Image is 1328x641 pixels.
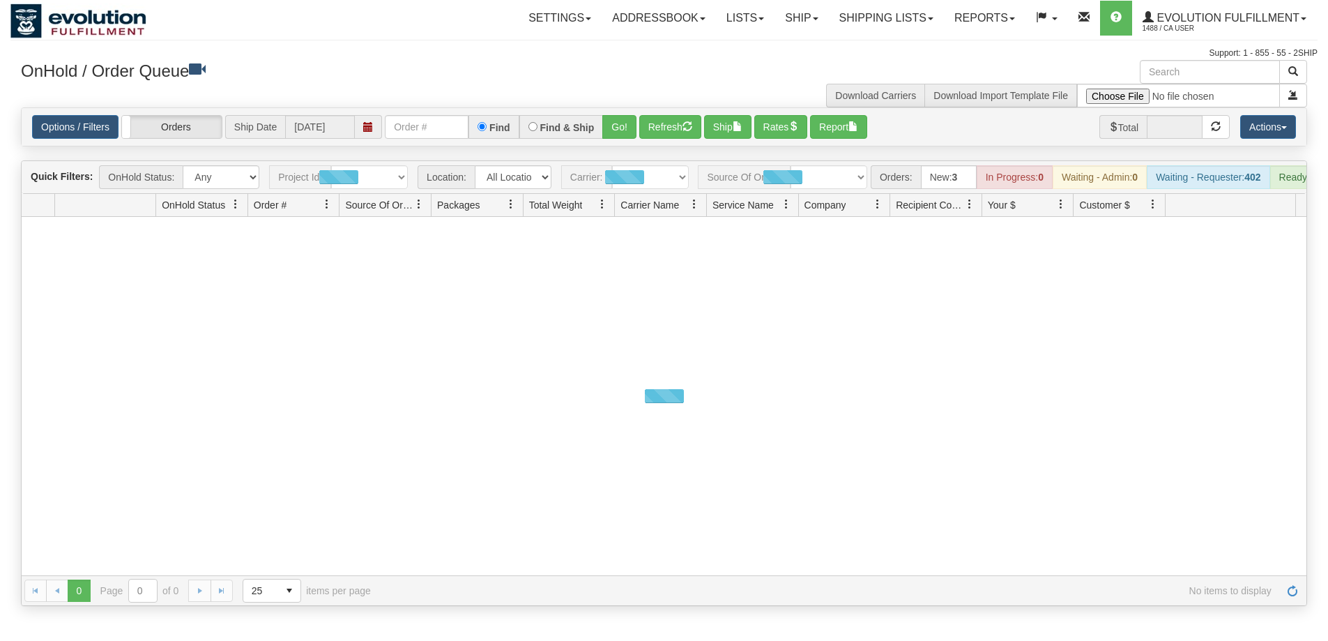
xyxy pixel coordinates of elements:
a: Carrier Name filter column settings [682,193,706,216]
a: OnHold Status filter column settings [224,193,247,216]
span: No items to display [390,585,1272,596]
strong: 402 [1244,172,1260,183]
label: Quick Filters: [31,169,93,183]
span: OnHold Status: [99,165,183,189]
label: Orders [122,116,222,138]
input: Order # [385,115,468,139]
span: Company [804,198,846,212]
span: select [278,580,300,602]
span: items per page [243,579,371,603]
a: Settings [518,1,602,36]
span: Total Weight [529,198,583,212]
div: Waiting - Admin: [1053,165,1147,189]
a: Options / Filters [32,115,119,139]
input: Search [1140,60,1280,84]
span: Customer $ [1079,198,1129,212]
img: logo1488.jpg [10,3,146,38]
span: Page 0 [68,580,90,602]
span: Source Of Order [345,198,413,212]
a: Packages filter column settings [499,193,523,216]
span: Order # [254,198,287,212]
span: Evolution Fulfillment [1154,12,1299,24]
span: Packages [437,198,480,212]
a: Recipient Country filter column settings [958,193,982,216]
button: Actions [1240,115,1296,139]
span: Location: [418,165,475,189]
iframe: chat widget [1296,249,1327,391]
span: Orders: [871,165,921,189]
strong: 0 [1132,172,1138,183]
strong: 0 [1038,172,1044,183]
span: Your $ [988,198,1016,212]
button: Search [1279,60,1307,84]
a: Your $ filter column settings [1049,193,1073,216]
a: Source Of Order filter column settings [407,193,431,216]
a: Download Carriers [835,90,916,101]
a: Addressbook [602,1,716,36]
span: OnHold Status [162,198,225,212]
a: Lists [716,1,774,36]
span: 1488 / CA User [1143,22,1247,36]
button: Report [810,115,867,139]
span: Recipient Country [896,198,964,212]
label: Find & Ship [540,123,595,133]
input: Import [1077,84,1280,107]
a: Total Weight filter column settings [590,193,614,216]
label: Find [489,123,510,133]
a: Ship [774,1,828,36]
a: Evolution Fulfillment 1488 / CA User [1132,1,1317,36]
div: grid toolbar [22,161,1306,194]
span: Page of 0 [100,579,179,603]
a: Service Name filter column settings [774,193,798,216]
h3: OnHold / Order Queue [21,60,654,80]
a: Reports [944,1,1025,36]
a: Company filter column settings [866,193,890,216]
span: Carrier Name [620,198,679,212]
a: Refresh [1281,580,1304,602]
span: Total [1099,115,1147,139]
a: Customer $ filter column settings [1141,193,1165,216]
a: Order # filter column settings [315,193,339,216]
div: Support: 1 - 855 - 55 - 2SHIP [10,47,1318,59]
div: In Progress: [977,165,1053,189]
button: Rates [754,115,808,139]
button: Go! [602,115,636,139]
button: Ship [704,115,751,139]
button: Refresh [639,115,701,139]
span: 25 [252,584,270,598]
strong: 3 [952,172,958,183]
a: Download Import Template File [933,90,1068,101]
span: Service Name [712,198,774,212]
span: Page sizes drop down [243,579,301,603]
div: New: [921,165,977,189]
span: Ship Date [225,115,285,139]
a: Shipping lists [829,1,944,36]
div: Waiting - Requester: [1147,165,1269,189]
